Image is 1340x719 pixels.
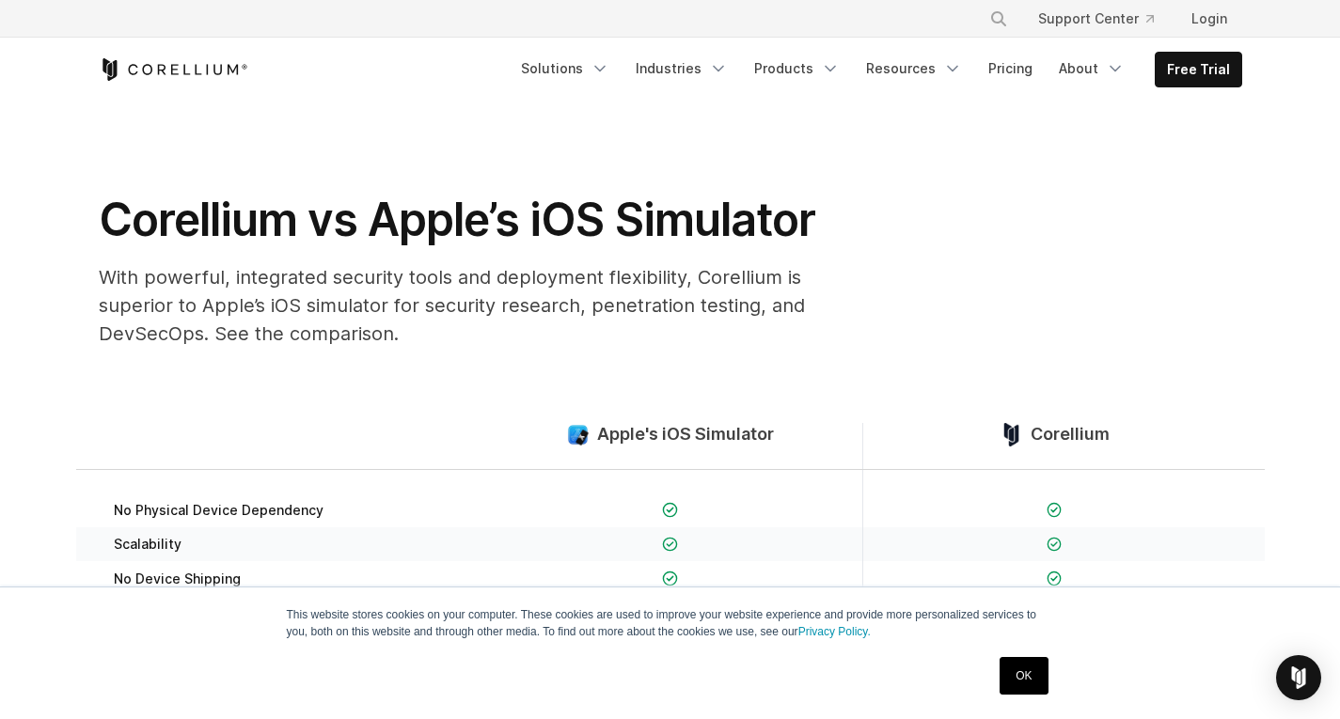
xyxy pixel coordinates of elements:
a: Free Trial [1156,53,1241,86]
img: Checkmark [1047,537,1063,553]
img: Checkmark [1047,502,1063,518]
a: Support Center [1023,2,1169,36]
img: Checkmark [662,537,678,553]
img: compare_ios-simulator--large [566,423,590,446]
a: OK [1000,657,1048,695]
div: Navigation Menu [510,52,1242,87]
button: Search [982,2,1016,36]
img: Checkmark [1047,571,1063,586]
a: Privacy Policy. [798,625,871,638]
span: Corellium [1031,424,1110,445]
div: Navigation Menu [967,2,1242,36]
span: Scalability [114,536,181,553]
img: Checkmark [662,502,678,518]
a: Resources [855,52,973,86]
p: This website stores cookies on your computer. These cookies are used to improve your website expe... [287,606,1054,640]
span: Apple's iOS Simulator [597,424,774,445]
a: Products [743,52,851,86]
a: Login [1176,2,1242,36]
h1: Corellium vs Apple’s iOS Simulator [99,192,851,248]
img: Checkmark [662,571,678,586]
a: Solutions [510,52,621,86]
div: Open Intercom Messenger [1276,655,1321,700]
a: About [1048,52,1136,86]
p: With powerful, integrated security tools and deployment flexibility, Corellium is superior to App... [99,263,851,348]
span: No Physical Device Dependency [114,502,323,519]
a: Industries [624,52,739,86]
span: No Device Shipping [114,571,241,587]
a: Corellium Home [99,58,248,81]
a: Pricing [977,52,1044,86]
